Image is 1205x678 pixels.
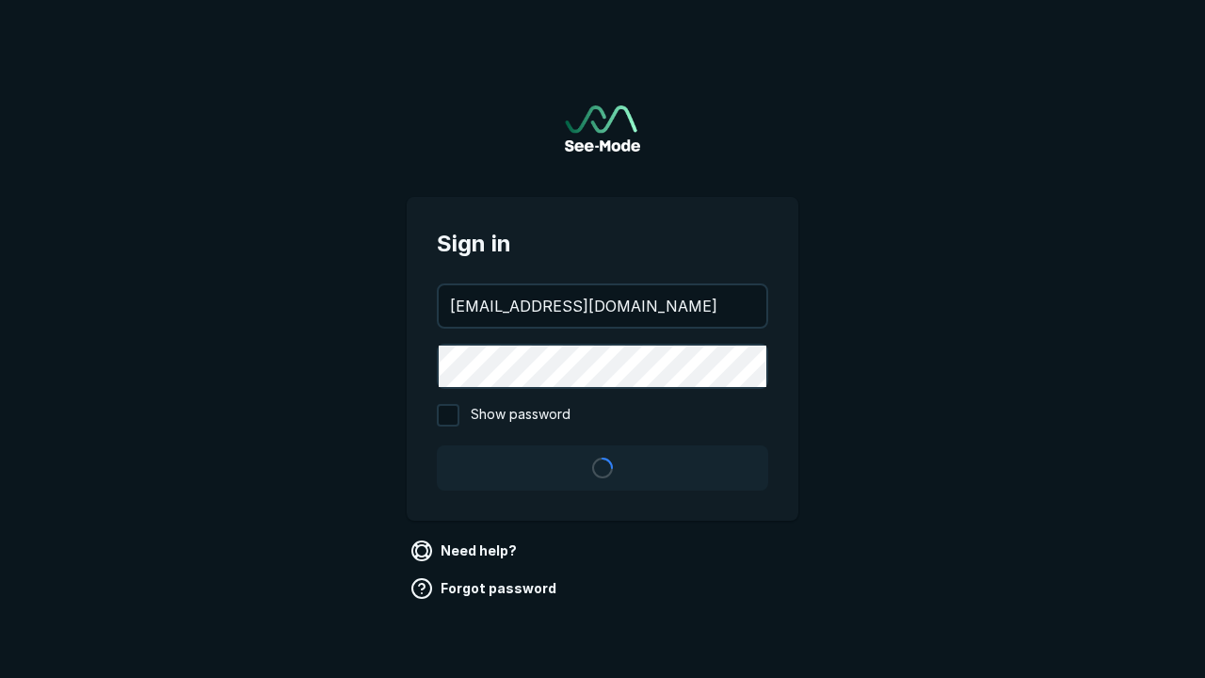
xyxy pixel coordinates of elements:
img: See-Mode Logo [565,105,640,152]
a: Go to sign in [565,105,640,152]
a: Forgot password [407,573,564,604]
span: Show password [471,404,570,427]
span: Sign in [437,227,768,261]
input: your@email.com [439,285,766,327]
a: Need help? [407,536,524,566]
